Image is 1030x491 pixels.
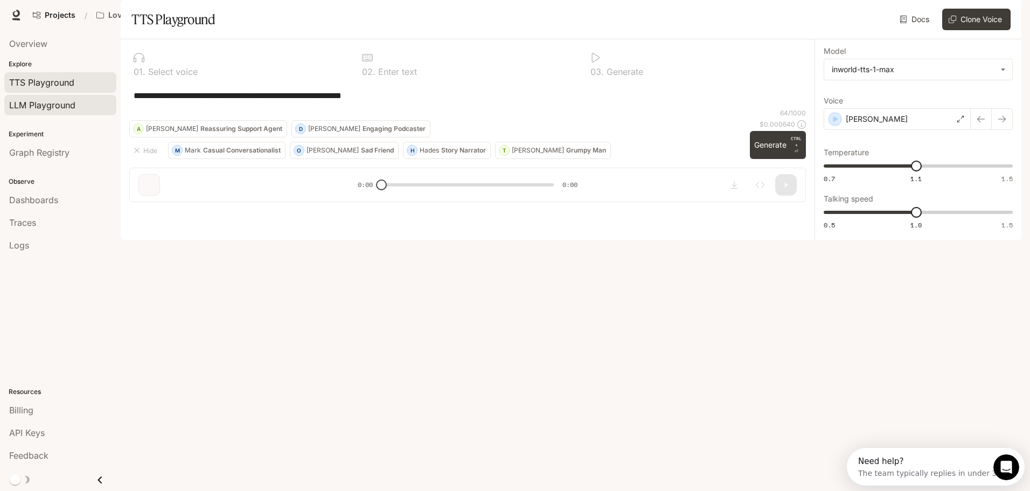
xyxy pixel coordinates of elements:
[780,108,806,117] p: 64 / 1000
[145,67,198,76] p: Select voice
[499,142,509,159] div: T
[168,142,286,159] button: MMarkCasual Conversationalist
[129,120,287,137] button: A[PERSON_NAME]Reassuring Support Agent
[203,147,281,154] p: Casual Conversationalist
[108,11,162,20] p: Love Bird Cam
[134,120,143,137] div: A
[824,149,869,156] p: Temperature
[28,4,80,26] a: Go to projects
[403,142,491,159] button: HHadesStory Narrator
[200,126,282,132] p: Reassuring Support Agent
[294,142,304,159] div: O
[362,67,375,76] p: 0 2 .
[824,47,846,55] p: Model
[942,9,1011,30] button: Clone Voice
[4,4,186,34] div: Open Intercom Messenger
[993,454,1019,480] iframe: Intercom live chat
[146,126,198,132] p: [PERSON_NAME]
[296,120,305,137] div: D
[308,126,360,132] p: [PERSON_NAME]
[604,67,643,76] p: Generate
[824,59,1012,80] div: inworld-tts-1-max
[11,9,155,18] div: Need help?
[824,97,843,105] p: Voice
[290,142,399,159] button: O[PERSON_NAME]Sad Friend
[172,142,182,159] div: M
[824,195,873,203] p: Talking speed
[824,220,835,230] span: 0.5
[791,135,802,148] p: CTRL +
[1001,220,1013,230] span: 1.5
[1001,174,1013,183] span: 1.5
[131,9,215,30] h1: TTS Playground
[11,18,155,29] div: The team typically replies in under 3h
[750,131,806,159] button: GenerateCTRL +⏎
[832,64,995,75] div: inworld-tts-1-max
[910,220,922,230] span: 1.0
[361,147,394,154] p: Sad Friend
[407,142,417,159] div: H
[910,174,922,183] span: 1.1
[441,147,486,154] p: Story Narrator
[420,147,439,154] p: Hades
[92,4,179,26] button: Open workspace menu
[847,448,1025,486] iframe: Intercom live chat discovery launcher
[791,135,802,155] p: ⏎
[129,142,164,159] button: Hide
[375,67,417,76] p: Enter text
[80,10,92,21] div: /
[363,126,426,132] p: Engaging Podcaster
[760,120,795,129] p: $ 0.000640
[512,147,564,154] p: [PERSON_NAME]
[846,114,908,125] p: [PERSON_NAME]
[495,142,611,159] button: T[PERSON_NAME]Grumpy Man
[566,147,606,154] p: Grumpy Man
[291,120,430,137] button: D[PERSON_NAME]Engaging Podcaster
[824,174,835,183] span: 0.7
[307,147,359,154] p: [PERSON_NAME]
[134,67,145,76] p: 0 1 .
[897,9,934,30] a: Docs
[45,11,75,20] span: Projects
[590,67,604,76] p: 0 3 .
[185,147,201,154] p: Mark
